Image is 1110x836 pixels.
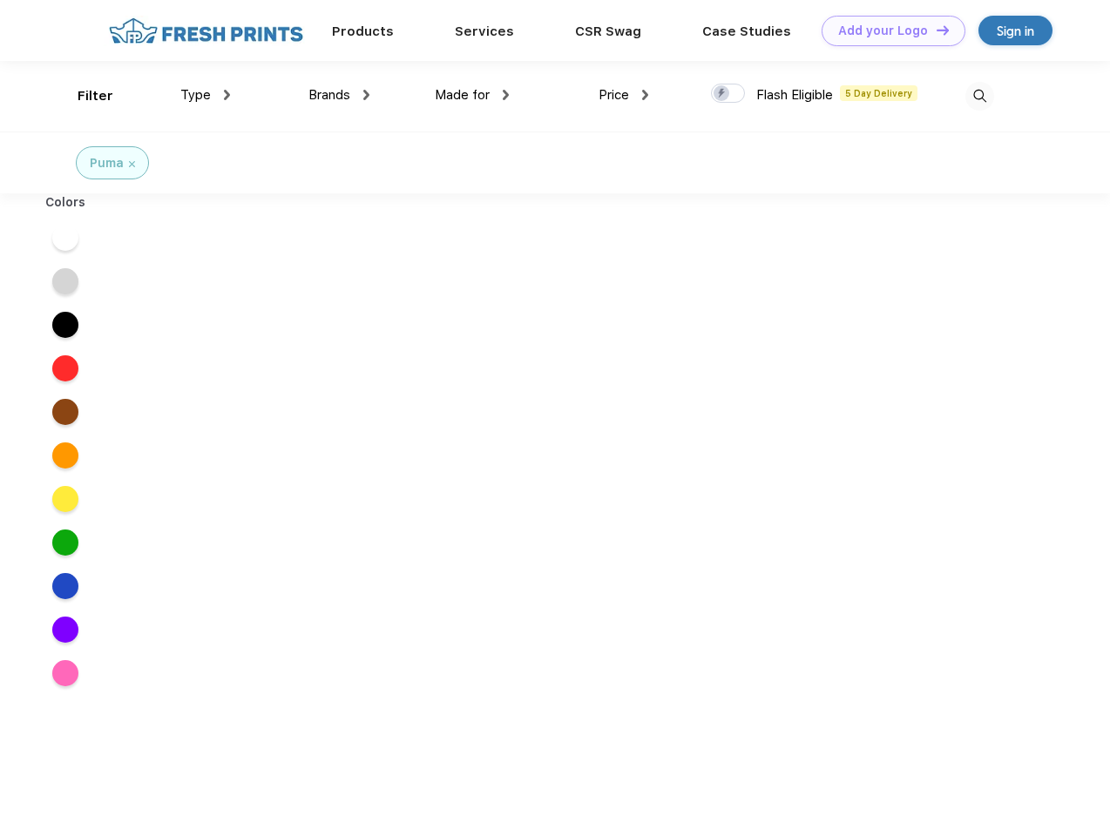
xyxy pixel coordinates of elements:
[435,87,490,103] span: Made for
[838,24,928,38] div: Add your Logo
[455,24,514,39] a: Services
[308,87,350,103] span: Brands
[104,16,308,46] img: fo%20logo%202.webp
[840,85,917,101] span: 5 Day Delivery
[363,90,369,100] img: dropdown.png
[503,90,509,100] img: dropdown.png
[599,87,629,103] span: Price
[180,87,211,103] span: Type
[978,16,1052,45] a: Sign in
[642,90,648,100] img: dropdown.png
[997,21,1034,41] div: Sign in
[937,25,949,35] img: DT
[332,24,394,39] a: Products
[32,193,99,212] div: Colors
[965,82,994,111] img: desktop_search.svg
[575,24,641,39] a: CSR Swag
[78,86,113,106] div: Filter
[90,154,124,172] div: Puma
[224,90,230,100] img: dropdown.png
[129,161,135,167] img: filter_cancel.svg
[756,87,833,103] span: Flash Eligible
